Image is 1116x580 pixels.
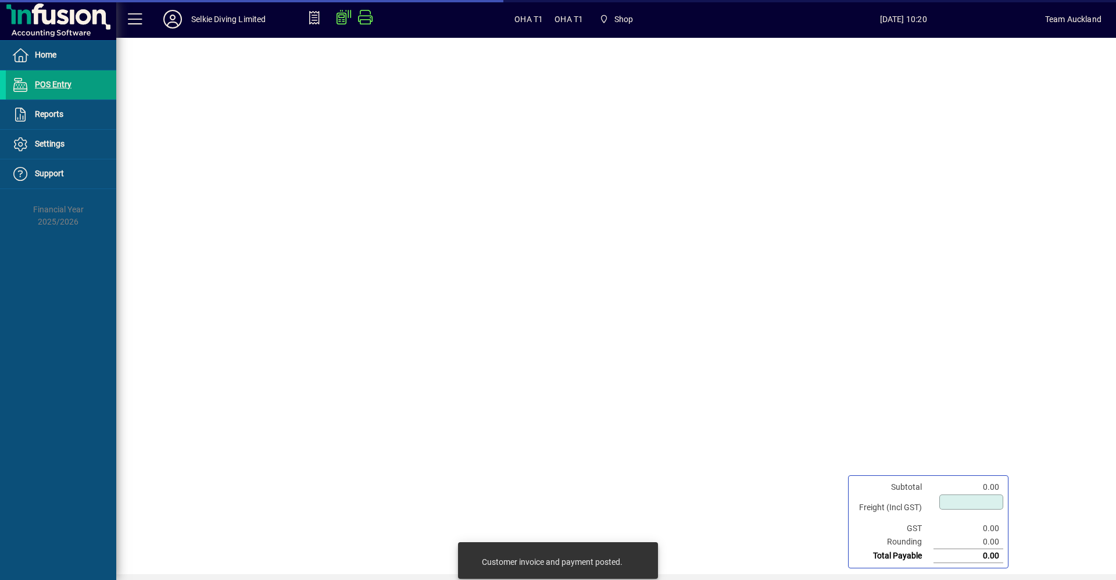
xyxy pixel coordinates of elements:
td: Total Payable [853,549,933,563]
span: OHA T1 [555,10,583,29]
a: Settings [6,130,116,159]
td: GST [853,522,933,535]
span: Settings [35,139,65,148]
span: Shop [595,9,638,30]
div: Customer invoice and payment posted. [482,556,623,568]
span: Reports [35,109,63,119]
span: OHA T1 [514,10,543,29]
td: 0.00 [933,549,1003,563]
div: Selkie Diving Limited [191,10,266,29]
span: Home [35,50,56,59]
td: Subtotal [853,481,933,494]
td: 0.00 [933,481,1003,494]
a: Home [6,41,116,70]
a: Reports [6,100,116,129]
td: 0.00 [933,522,1003,535]
td: 0.00 [933,535,1003,549]
span: Support [35,169,64,178]
div: Team Auckland [1045,10,1101,29]
button: Profile [154,9,191,30]
td: Rounding [853,535,933,549]
span: [DATE] 10:20 [762,10,1045,29]
span: POS Entry [35,80,71,89]
span: Shop [614,10,634,29]
a: Support [6,159,116,188]
td: Freight (Incl GST) [853,494,933,522]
